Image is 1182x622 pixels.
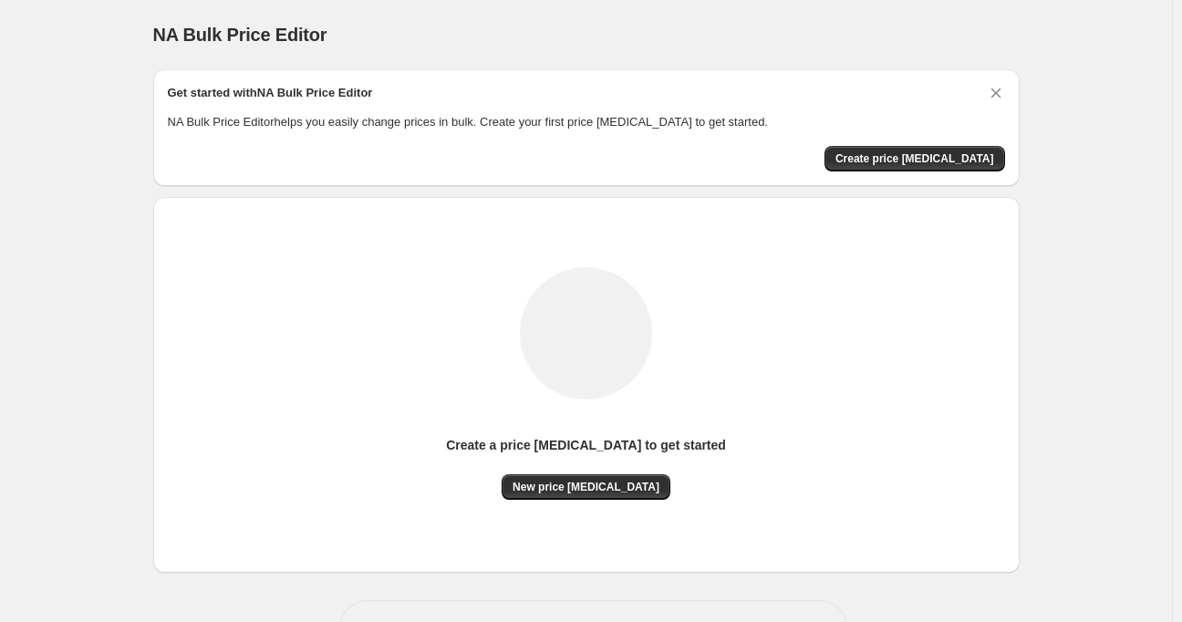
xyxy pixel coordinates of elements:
[835,151,994,166] span: Create price [MEDICAL_DATA]
[153,25,327,45] span: NA Bulk Price Editor
[168,84,373,102] h2: Get started with NA Bulk Price Editor
[824,146,1005,171] button: Create price change job
[446,436,726,454] p: Create a price [MEDICAL_DATA] to get started
[168,113,1005,131] p: NA Bulk Price Editor helps you easily change prices in bulk. Create your first price [MEDICAL_DAT...
[513,480,659,494] span: New price [MEDICAL_DATA]
[987,84,1005,102] button: Dismiss card
[502,474,670,500] button: New price [MEDICAL_DATA]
